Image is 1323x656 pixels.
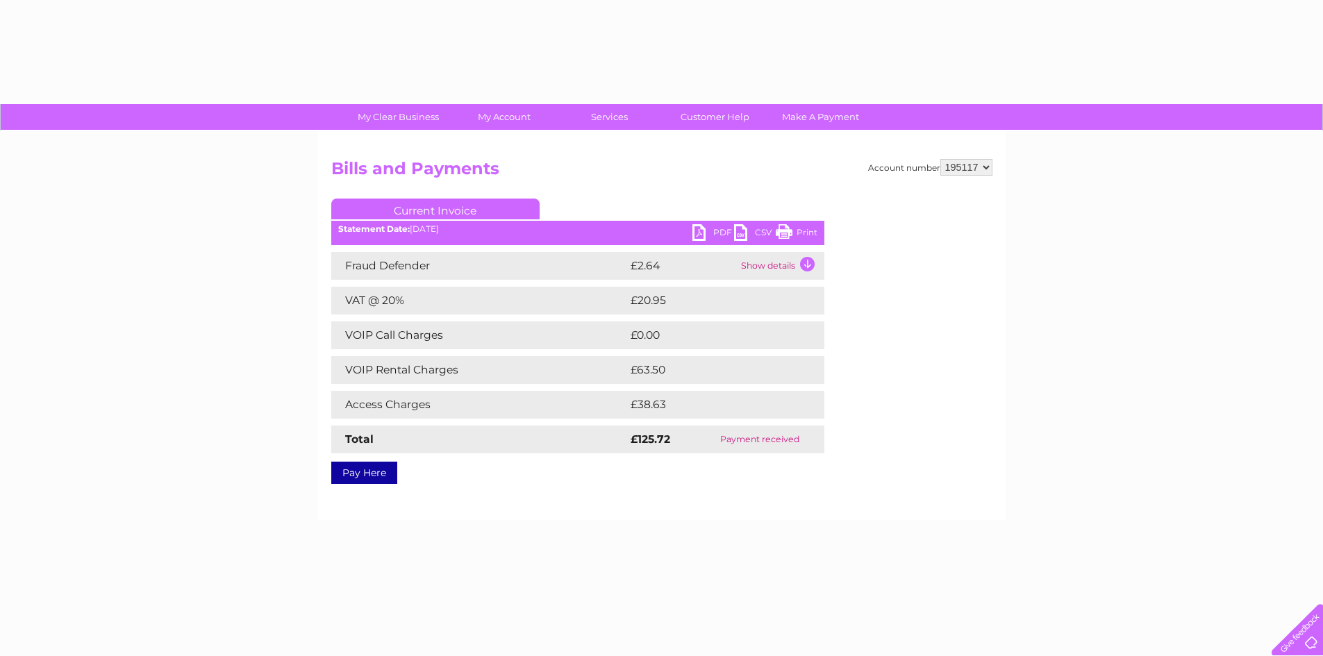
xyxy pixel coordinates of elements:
td: £63.50 [627,356,796,384]
div: [DATE] [331,224,824,234]
td: £2.64 [627,252,738,280]
td: VOIP Call Charges [331,321,627,349]
a: My Account [447,104,561,130]
h2: Bills and Payments [331,159,992,185]
div: Account number [868,159,992,176]
b: Statement Date: [338,224,410,234]
strong: £125.72 [631,432,670,446]
td: VOIP Rental Charges [331,356,627,384]
a: CSV [734,224,776,244]
a: Current Invoice [331,199,540,219]
td: Fraud Defender [331,252,627,280]
a: Customer Help [658,104,772,130]
a: Services [552,104,667,130]
a: Pay Here [331,462,397,484]
strong: Total [345,432,374,446]
td: Access Charges [331,391,627,419]
td: Show details [738,252,824,280]
a: Make A Payment [763,104,878,130]
a: PDF [692,224,734,244]
a: My Clear Business [341,104,456,130]
td: VAT @ 20% [331,287,627,314]
td: £0.00 [627,321,792,349]
td: £38.63 [627,391,797,419]
td: £20.95 [627,287,797,314]
a: Print [776,224,817,244]
td: Payment received [696,426,824,453]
